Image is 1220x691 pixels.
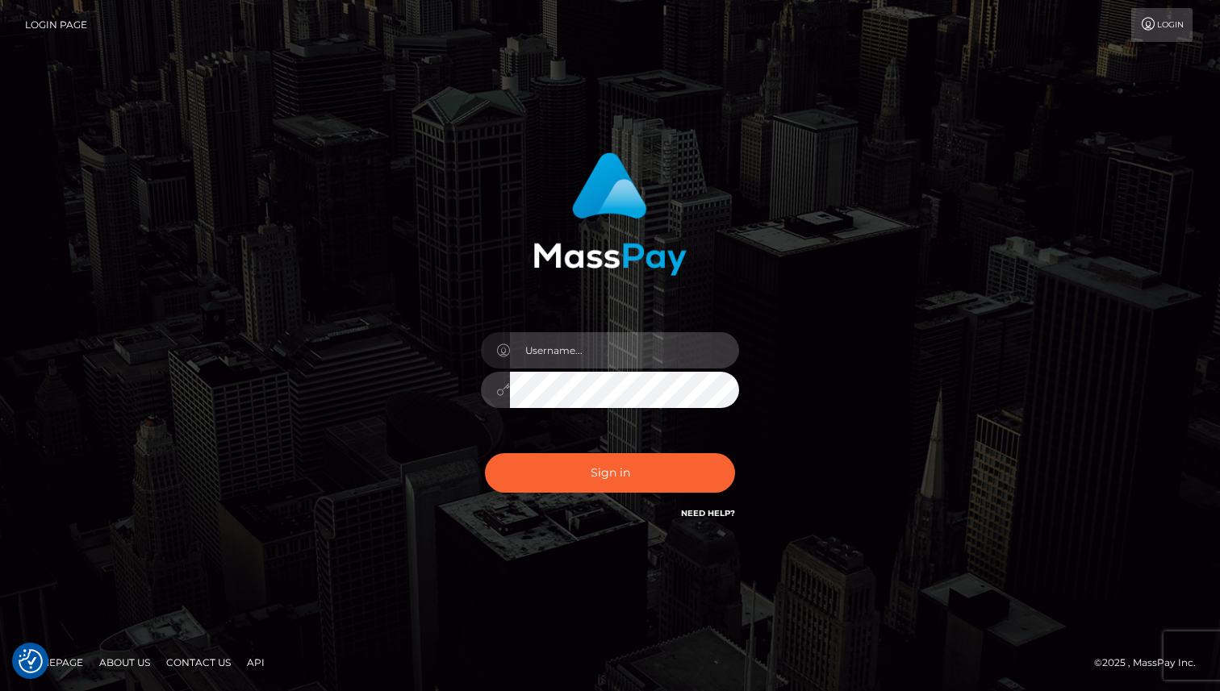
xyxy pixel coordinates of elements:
div: © 2025 , MassPay Inc. [1094,654,1208,672]
input: Username... [510,332,739,368]
a: Need Help? [681,508,735,518]
a: About Us [93,650,157,675]
a: Login [1131,8,1193,42]
img: Revisit consent button [19,649,43,673]
a: Contact Us [160,650,237,675]
a: Login Page [25,8,87,42]
button: Consent Preferences [19,649,43,673]
a: Homepage [18,650,90,675]
button: Sign in [485,453,735,493]
a: API [240,650,271,675]
img: MassPay Login [533,152,687,276]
